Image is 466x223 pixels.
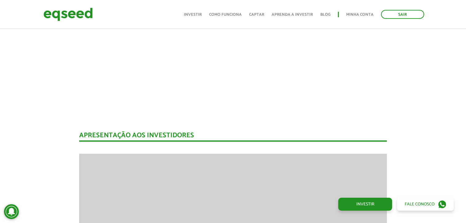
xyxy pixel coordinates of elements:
[338,198,392,211] a: Investir
[381,10,424,19] a: Sair
[320,13,330,17] a: Blog
[397,198,454,211] a: Fale conosco
[209,13,242,17] a: Como funciona
[184,13,202,17] a: Investir
[272,13,313,17] a: Aprenda a investir
[43,6,93,23] img: EqSeed
[79,132,387,142] div: Apresentação aos investidores
[346,13,374,17] a: Minha conta
[249,13,264,17] a: Captar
